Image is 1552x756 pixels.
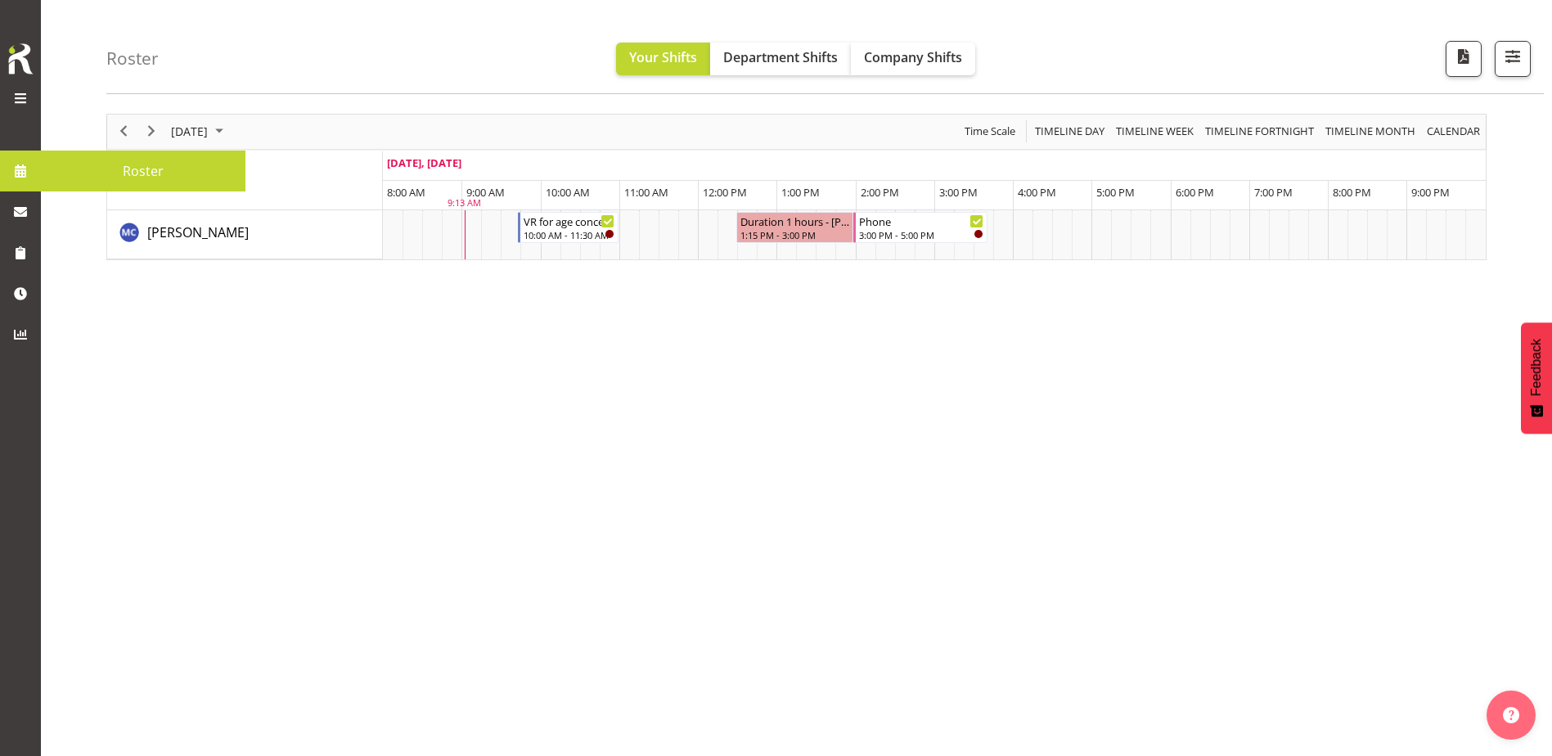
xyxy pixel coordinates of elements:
[1114,121,1195,142] span: Timeline Week
[1324,121,1417,142] span: Timeline Month
[165,115,233,149] div: September 24, 2025
[1425,121,1482,142] span: calendar
[1424,121,1483,142] button: Month
[781,185,820,200] span: 1:00 PM
[853,212,987,243] div: Aurora Catu"s event - Phone Begin From Wednesday, September 24, 2025 at 3:00:00 PM GMT+12:00 Ends...
[1323,121,1419,142] button: Timeline Month
[1446,41,1482,77] button: Download a PDF of the roster for the current day
[962,121,1019,142] button: Time Scale
[387,155,461,170] span: [DATE], [DATE]
[169,121,231,142] button: September 2025
[851,43,975,75] button: Company Shifts
[1411,185,1450,200] span: 9:00 PM
[629,48,697,66] span: Your Shifts
[963,121,1017,142] span: Time Scale
[736,212,854,243] div: Aurora Catu"s event - Duration 1 hours - Aurora Catu Begin From Wednesday, September 24, 2025 at ...
[4,41,37,77] img: Rosterit icon logo
[740,228,850,241] div: 1:15 PM - 3:00 PM
[141,121,163,142] button: Next
[524,228,614,241] div: 10:00 AM - 11:30 AM
[147,223,249,241] span: [PERSON_NAME]
[1018,185,1056,200] span: 4:00 PM
[1333,185,1371,200] span: 8:00 PM
[169,121,209,142] span: [DATE]
[1032,121,1108,142] button: Timeline Day
[1203,121,1317,142] button: Fortnight
[939,185,978,200] span: 3:00 PM
[1495,41,1531,77] button: Filter Shifts
[137,115,165,149] div: next period
[106,114,1487,260] div: Timeline Day of September 24, 2025
[624,185,668,200] span: 11:00 AM
[41,151,245,191] a: Roster
[448,196,481,210] div: 9:13 AM
[1096,185,1135,200] span: 5:00 PM
[113,121,135,142] button: Previous
[1176,185,1214,200] span: 6:00 PM
[1033,121,1106,142] span: Timeline Day
[859,213,983,229] div: Phone
[466,185,505,200] span: 9:00 AM
[1529,339,1544,396] span: Feedback
[1113,121,1197,142] button: Timeline Week
[147,223,249,242] a: [PERSON_NAME]
[106,49,159,68] h4: Roster
[107,210,383,259] td: Aurora Catu resource
[1521,322,1552,434] button: Feedback - Show survey
[861,185,899,200] span: 2:00 PM
[518,212,619,243] div: Aurora Catu"s event - VR for age concern Begin From Wednesday, September 24, 2025 at 10:00:00 AM ...
[859,228,983,241] div: 3:00 PM - 5:00 PM
[1203,121,1316,142] span: Timeline Fortnight
[110,115,137,149] div: previous period
[864,48,962,66] span: Company Shifts
[49,159,237,183] span: Roster
[616,43,710,75] button: Your Shifts
[1503,707,1519,723] img: help-xxl-2.png
[387,185,425,200] span: 8:00 AM
[703,185,747,200] span: 12:00 PM
[1254,185,1293,200] span: 7:00 PM
[524,213,614,229] div: VR for age concern
[546,185,590,200] span: 10:00 AM
[710,43,851,75] button: Department Shifts
[740,213,850,229] div: Duration 1 hours - [PERSON_NAME]
[383,210,1486,259] table: Timeline Day of September 24, 2025
[723,48,838,66] span: Department Shifts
